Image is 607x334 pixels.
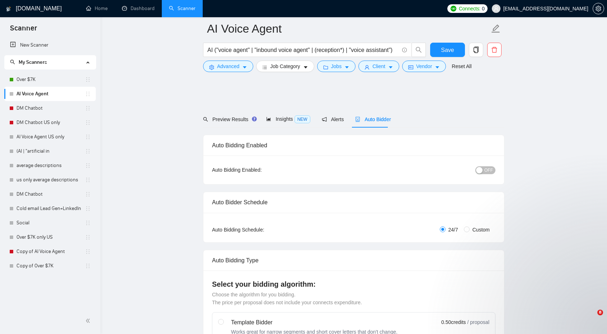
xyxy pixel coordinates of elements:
span: idcard [408,65,413,70]
span: folder [323,65,328,70]
span: holder [85,191,91,197]
span: edit [491,24,500,33]
div: Auto Bidding Type [212,250,495,271]
span: Connects: [459,5,480,13]
span: caret-down [303,65,308,70]
li: Over $7K [4,72,96,87]
input: Search Freelance Jobs... [207,46,399,54]
a: DM Chatbot [17,187,85,201]
span: caret-down [242,65,247,70]
span: bars [262,65,267,70]
iframe: Intercom live chat [583,310,600,327]
span: delete [488,47,501,53]
span: OFF [484,166,493,174]
li: Social [4,216,96,230]
a: (AI | "artificial in [17,144,85,158]
span: Save [441,46,454,54]
span: holder [85,206,91,211]
a: Copy of Over $7K [17,259,85,273]
span: robot [355,117,360,122]
a: Cold email Lead Gen+LinkedIn [17,201,85,216]
img: logo [6,3,11,15]
span: Alerts [322,116,344,122]
a: Copy of AI Voice Agent [17,244,85,259]
button: copy [469,43,483,57]
li: Over $7K only US [4,230,96,244]
span: user [494,6,499,11]
button: setting [593,3,604,14]
li: DM Chatbot [4,187,96,201]
span: notification [322,117,327,122]
button: userClientcaret-down [358,61,399,72]
a: searchScanner [169,5,196,11]
span: 8 [597,310,603,315]
a: Over $7K [17,72,85,87]
span: Preview Results [203,116,255,122]
li: AI Voice Agent [4,87,96,101]
div: Template Bidder [231,318,397,327]
img: upwork-logo.png [451,6,456,11]
a: Social [17,216,85,230]
span: Choose the algorithm for you bidding. The price per proposal does not include your connects expen... [212,292,362,305]
li: average descriptions [4,158,96,173]
span: search [10,59,15,65]
button: folderJobscaret-down [317,61,356,72]
span: holder [85,120,91,125]
span: Jobs [331,62,342,70]
span: search [203,117,208,122]
span: My Scanners [19,59,47,65]
span: caret-down [388,65,393,70]
a: Reset All [452,62,471,70]
span: info-circle [402,48,407,52]
div: Auto Bidder Schedule [212,192,495,213]
button: idcardVendorcaret-down [402,61,446,72]
span: caret-down [435,65,440,70]
span: Auto Bidder [355,116,391,122]
span: user [364,65,370,70]
span: Insights [266,116,310,122]
input: Scanner name... [207,20,490,38]
a: DM Chatbot [17,101,85,115]
span: search [412,47,425,53]
span: holder [85,163,91,168]
a: AI Voice Agent [17,87,85,101]
span: holder [85,177,91,183]
li: AI Voice Agent US only [4,130,96,144]
li: us only average descriptions [4,173,96,187]
li: Copy of Over $7K [4,259,96,273]
a: Over $7K only US [17,230,85,244]
span: setting [593,6,604,11]
h4: Select your bidding algorithm: [212,279,495,289]
button: barsJob Categorycaret-down [256,61,314,72]
span: Job Category [270,62,300,70]
span: holder [85,105,91,111]
span: Advanced [217,62,239,70]
div: Tooltip anchor [251,116,258,122]
a: average descriptions [17,158,85,173]
span: holder [85,249,91,254]
li: Copy of AI Voice Agent [4,244,96,259]
span: setting [209,65,214,70]
span: Client [372,62,385,70]
span: holder [85,220,91,226]
a: us only average descriptions [17,173,85,187]
span: holder [85,148,91,154]
div: Auto Bidding Enabled: [212,166,306,174]
li: (AI | "artificial in [4,144,96,158]
span: / proposal [467,319,489,326]
span: Scanner [4,23,43,38]
span: 0 [482,5,485,13]
span: Vendor [416,62,432,70]
li: DM Chatbot [4,101,96,115]
div: Auto Bidding Schedule: [212,226,306,234]
span: holder [85,263,91,269]
button: Save [430,43,465,57]
a: dashboardDashboard [122,5,155,11]
li: Cold email Lead Gen+LinkedIn [4,201,96,216]
span: holder [85,234,91,240]
span: My Scanners [10,59,47,65]
button: settingAdvancedcaret-down [203,61,253,72]
a: New Scanner [10,38,90,52]
li: New Scanner [4,38,96,52]
a: setting [593,6,604,11]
